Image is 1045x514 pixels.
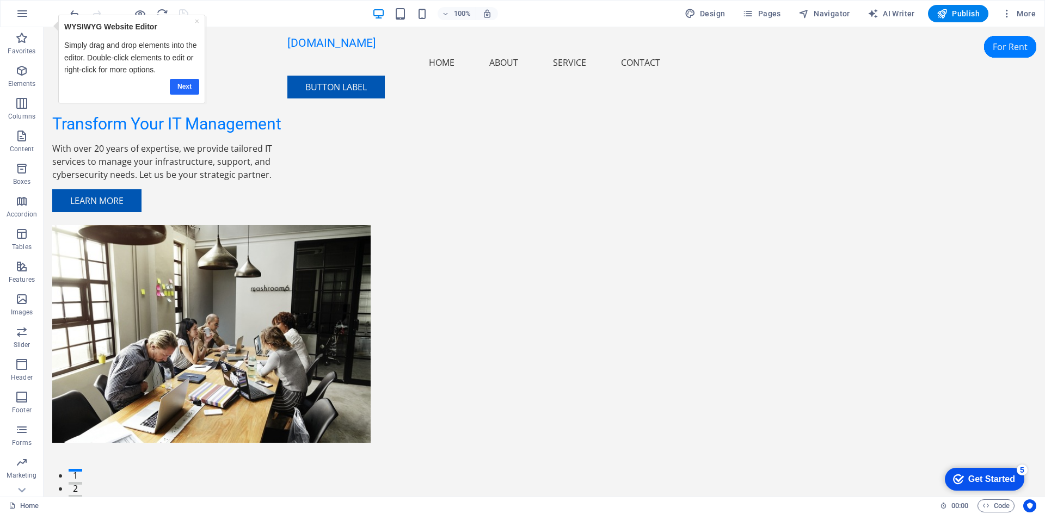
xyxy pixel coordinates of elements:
[742,8,780,19] span: Pages
[12,243,32,251] p: Tables
[145,2,149,11] a: ×
[7,210,37,219] p: Accordion
[997,5,1040,22] button: More
[11,308,33,317] p: Images
[25,468,39,470] button: 3
[798,8,850,19] span: Navigator
[69,8,81,20] i: Undo: change_data (Ctrl+Z)
[12,438,32,447] p: Forms
[959,501,961,510] span: :
[156,8,168,20] i: Reload page
[9,5,88,28] div: Get Started 5 items remaining, 0% complete
[81,2,91,13] div: 5
[1001,8,1036,19] span: More
[1023,499,1036,512] button: Usercentrics
[454,7,471,20] h6: 100%
[14,24,149,61] p: Simply drag and drop elements into the editor. Double-click elements to edit or right-click for m...
[8,47,35,55] p: Favorites
[951,499,968,512] span: 00 00
[11,373,33,382] p: Header
[9,499,39,512] a: Click to cancel selection. Double-click to open Pages
[863,5,919,22] button: AI Writer
[133,7,146,20] button: Click here to leave preview mode and continue editing
[438,7,476,20] button: 100%
[155,7,168,20] button: reload
[738,5,785,22] button: Pages
[145,1,149,13] div: Close tooltip
[14,340,30,349] p: Slider
[120,64,149,80] a: Next
[937,8,980,19] span: Publish
[12,406,32,414] p: Footer
[794,5,855,22] button: Navigator
[9,275,35,284] p: Features
[982,499,1010,512] span: Code
[7,471,36,480] p: Marketing
[978,499,1015,512] button: Code
[482,9,492,18] i: On resize automatically adjust zoom level to fit chosen device.
[25,442,39,444] button: 1
[928,5,988,22] button: Publish
[868,8,915,19] span: AI Writer
[685,8,726,19] span: Design
[680,5,730,22] div: Design (Ctrl+Alt+Y)
[14,8,107,16] strong: WYSIWYG Website Editor
[68,7,81,20] button: undo
[8,112,35,121] p: Columns
[8,79,36,88] p: Elements
[13,177,31,186] p: Boxes
[10,145,34,153] p: Content
[32,12,79,22] div: Get Started
[940,499,969,512] h6: Session time
[680,5,730,22] button: Design
[25,455,39,457] button: 2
